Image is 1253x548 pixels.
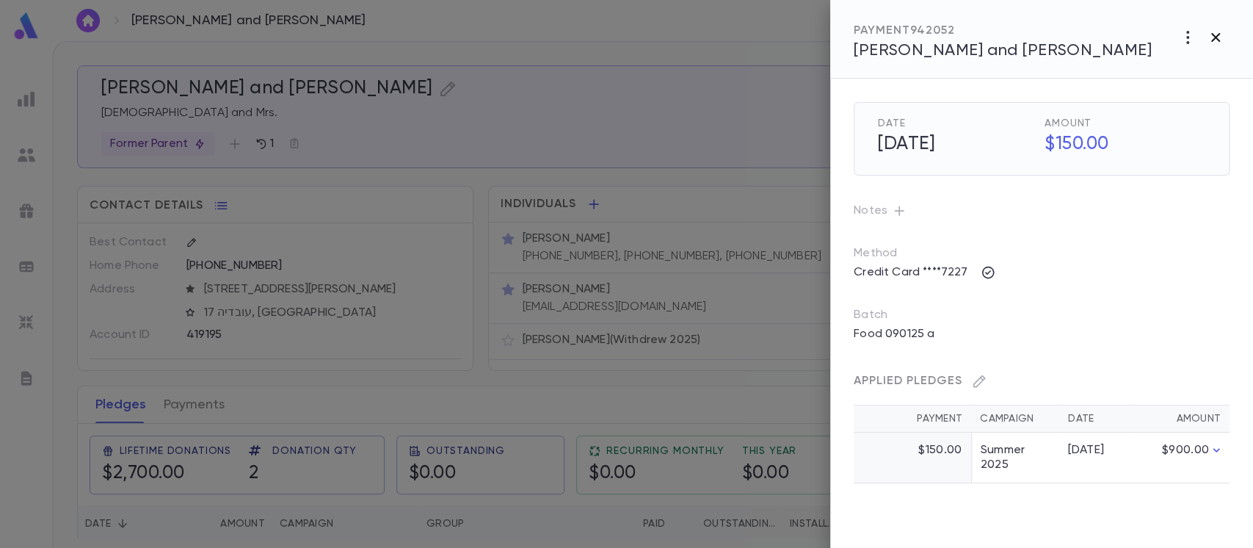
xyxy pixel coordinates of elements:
th: Payment [854,405,971,433]
span: Date [878,118,1039,129]
h5: $150.00 [1036,129,1205,160]
th: Amount [1133,405,1230,433]
th: Date [1059,405,1133,433]
td: $900.00 [1133,433,1230,483]
p: Food 090125 a [845,322,943,346]
p: Notes [854,199,1230,223]
span: [PERSON_NAME] and [PERSON_NAME] [854,43,1152,59]
td: Summer 2025 [971,433,1059,483]
p: Credit Card ****7227 [845,261,976,284]
th: Campaign [971,405,1059,433]
h5: [DATE] [869,129,1039,160]
div: [DATE] [1068,443,1124,458]
td: $150.00 [854,433,971,483]
span: Amount [1045,118,1205,129]
p: Method [854,246,927,261]
div: PAYMENT 942052 [854,24,1152,38]
p: Batch [854,308,1230,322]
span: Applied Pledges [854,375,962,387]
